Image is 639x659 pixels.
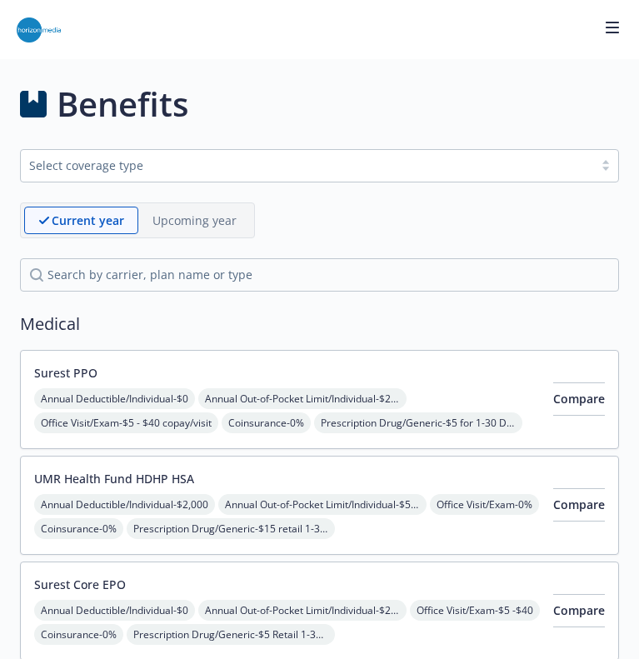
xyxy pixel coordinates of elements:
span: Compare [553,602,605,618]
button: UMR Health Fund HDHP HSA [34,470,194,487]
span: Annual Deductible/Individual - $0 [34,600,195,621]
p: Current year [52,212,124,229]
span: Annual Deductible/Individual - $0 [34,388,195,409]
button: Surest PPO [34,364,97,382]
div: Select coverage type [29,157,585,174]
span: Coinsurance - 0% [34,624,123,645]
span: Annual Out-of-Pocket Limit/Individual - $5,000 [218,494,427,515]
button: Surest Core EPO [34,576,126,593]
button: Compare [553,382,605,416]
span: Prescription Drug/Generic - $5 Retail 1-30DS; $15 Retail 31-90DS [127,624,335,645]
span: Coinsurance - 0% [34,518,123,539]
span: Prescription Drug/Generic - $15 retail 1-30 days; $30 retail 31-90 days [127,518,335,539]
h2: Medical [20,312,619,337]
span: Coinsurance - 0% [222,412,311,433]
span: Compare [553,391,605,407]
span: Annual Out-of-Pocket Limit/Individual - $2,500 [198,600,407,621]
button: Compare [553,488,605,522]
span: Office Visit/Exam - $5 - $40 copay/visit [34,412,218,433]
p: Upcoming year [152,212,237,229]
span: Prescription Drug/Generic - $5 for 1-30 DS Retail; $15 for 31-90 DS Retail [314,412,522,433]
h1: Benefits [57,79,188,129]
button: Compare [553,594,605,627]
span: Annual Deductible/Individual - $2,000 [34,494,215,515]
span: Office Visit/Exam - 0% [430,494,539,515]
span: Compare [553,497,605,512]
span: Annual Out-of-Pocket Limit/Individual - $2,500 [198,388,407,409]
input: search by carrier, plan name or type [20,258,619,292]
span: Office Visit/Exam - $5 -$40 [410,600,540,621]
